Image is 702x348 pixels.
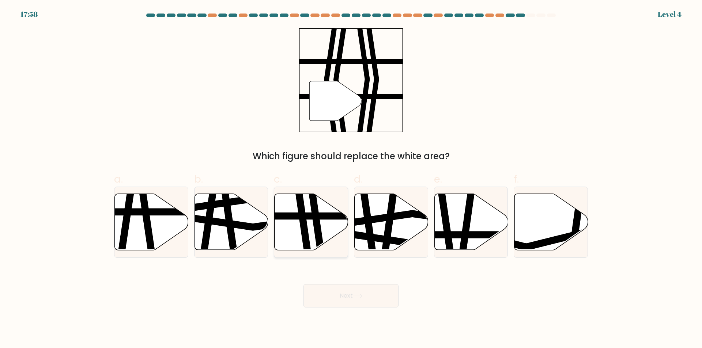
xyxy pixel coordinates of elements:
span: f. [514,172,519,186]
g: " [309,81,361,121]
div: Level 4 [658,9,682,20]
span: b. [194,172,203,186]
span: a. [114,172,123,186]
span: e. [434,172,442,186]
div: Which figure should replace the white area? [118,150,584,163]
div: 17:58 [20,9,38,20]
span: d. [354,172,363,186]
button: Next [303,284,399,307]
span: c. [274,172,282,186]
